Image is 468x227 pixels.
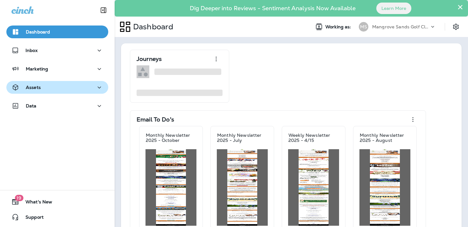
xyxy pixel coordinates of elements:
img: 0eb03fb9-55f2-4f64-9a1a-021abd59a9e8.jpg [359,149,410,226]
p: Assets [26,85,41,90]
button: Marketing [6,62,108,75]
p: Marketing [26,66,48,71]
p: Monthly Newsletter 2025 - August [360,133,410,143]
button: Learn More [376,3,411,14]
button: Close [457,2,463,12]
img: b732cb5d-35dc-4025-82c8-ba5ed9a116f4.jpg [145,149,196,226]
p: Dashboard [131,22,173,32]
button: 19What's New [6,195,108,208]
p: Email To Do's [137,116,174,123]
button: Data [6,99,108,112]
p: Dashboard [26,29,50,34]
button: Collapse Sidebar [95,4,112,17]
p: Monthly Newsletter 2025 - October [146,133,196,143]
p: Mangrove Sands Golf Club [372,24,429,29]
p: Data [26,103,37,108]
p: Journeys [137,56,162,62]
div: MS [359,22,368,32]
img: ddf561c4-3819-4654-a56e-7e48a248ac0f.jpg [217,149,268,226]
img: 91acf90a-8d69-4ff7-b0c8-f70b8d4bc4bd.jpg [288,149,339,226]
p: Monthly Newsletter 2025 - July [217,133,267,143]
button: Assets [6,81,108,94]
button: Dashboard [6,26,108,38]
p: Weekly Newsletter 2025 - 4/15 [288,133,339,143]
button: Settings [450,21,462,33]
span: What's New [19,199,52,207]
p: Inbox [25,48,38,53]
span: 19 [15,195,23,201]
span: Working as: [325,24,352,30]
span: Support [19,215,44,222]
p: Dig Deeper into Reviews - Sentiment Analysis Now Available [171,7,374,9]
button: Inbox [6,44,108,57]
button: Support [6,211,108,223]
